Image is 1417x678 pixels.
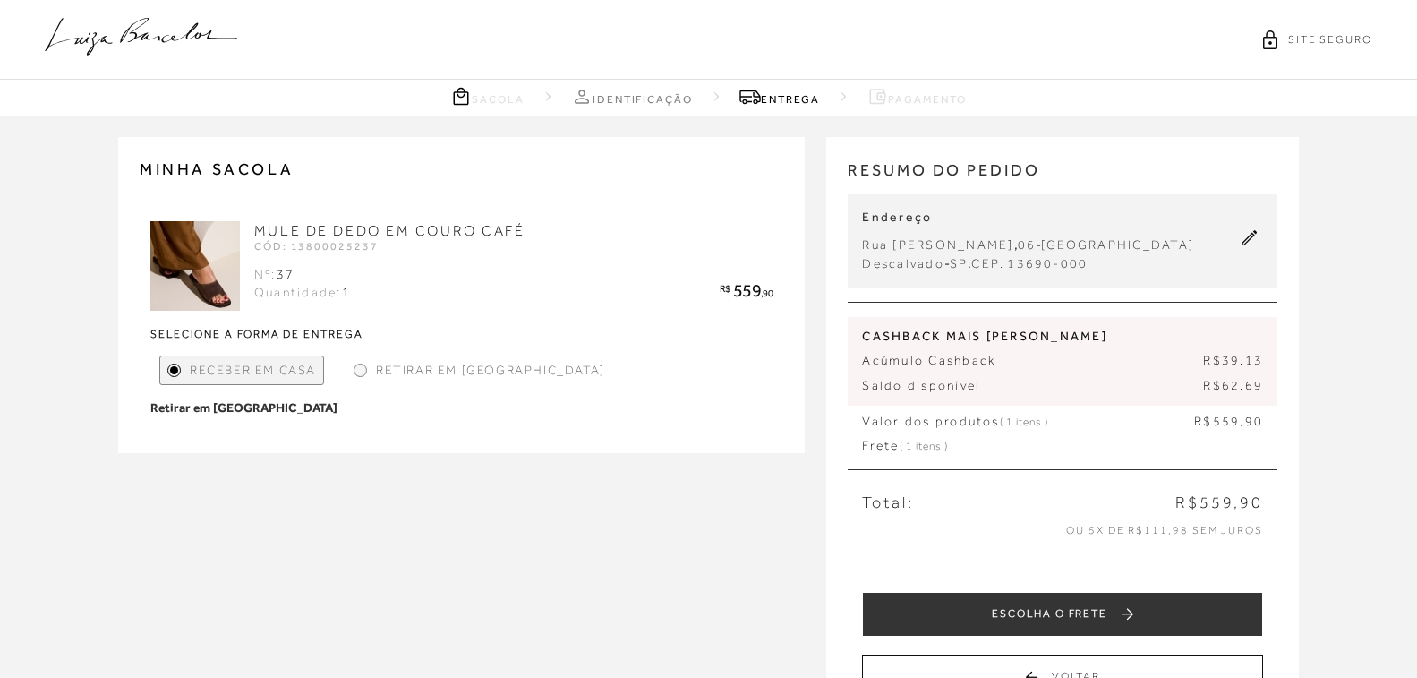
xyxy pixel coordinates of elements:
[1240,414,1263,428] span: ,90
[862,352,1263,370] p: Acúmulo Cashback
[450,85,525,107] a: Sacola
[1007,256,1088,270] span: 13690-000
[971,256,1004,270] span: CEP:
[866,85,966,107] a: Pagamento
[862,237,1013,252] span: Rua [PERSON_NAME]
[1018,237,1036,252] span: 06
[254,284,351,302] div: Quantidade:
[761,288,773,298] span: ,90
[254,240,379,253] span: CÓD: 13800025237
[862,437,947,455] span: Frete
[1194,414,1212,428] span: R$
[571,85,693,107] a: Identificação
[1288,32,1372,47] span: SITE SEGURO
[376,361,605,380] span: Retirar em [GEOGRAPHIC_DATA]
[1203,377,1263,395] span: R$62,69
[720,283,730,294] span: R$
[150,399,337,417] strong: Retirar em [GEOGRAPHIC_DATA]
[277,267,294,281] span: 37
[342,285,351,299] span: 1
[140,159,784,180] h2: MINHA SACOLA
[862,492,913,514] span: Total:
[1175,492,1263,514] span: R$559,90
[862,413,1047,431] span: Valor dos produtos
[254,266,351,284] div: Nº:
[150,221,240,311] img: MULE DE DEDO EM COURO CAFÉ
[862,209,1194,227] p: Endereço
[1213,414,1241,428] span: 559
[848,159,1277,195] h2: RESUMO DO PEDIDO
[862,592,1263,637] button: ESCOLHA O FRETE
[733,280,761,300] span: 559
[950,256,968,270] span: SP
[150,329,773,339] strong: Selecione a forma de entrega
[190,361,316,380] span: Receber em Casa
[1000,416,1048,428] span: ( 1 itens )
[1041,237,1194,252] span: [GEOGRAPHIC_DATA]
[900,440,948,452] span: ( 1 itens )
[862,328,1263,346] span: CASHBACK MAIS [PERSON_NAME]
[862,256,943,270] span: Descalvado
[1203,352,1263,370] span: R$39,13
[1066,524,1263,536] span: ou 5x de R$111,98 sem juros
[254,223,525,239] a: MULE DE DEDO EM COURO CAFÉ
[739,85,820,107] a: Entrega
[862,377,1263,395] p: Saldo disponível
[862,254,1194,273] div: - .
[862,236,1194,254] div: , -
